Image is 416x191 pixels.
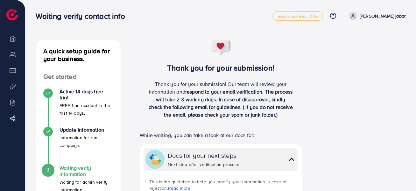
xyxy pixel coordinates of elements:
h4: Update Information [60,127,113,133]
span: 3 [46,166,49,173]
a: [PERSON_NAME] jabar [346,12,406,20]
li: Active 14 days free trial [36,88,121,127]
p: Information for run campaign. [60,134,113,149]
div: Docs for your next steps [168,151,239,160]
li: Update Information [36,127,121,165]
a: metap_pakistan_002 [272,11,323,21]
h4: Get started [36,73,121,81]
span: respond to your email verification. The process will take 2-3 working days. In case of disapprova... [149,88,293,118]
h3: Waiting verify contact info [36,11,130,21]
img: collapse [149,154,161,165]
img: success [210,40,231,56]
p: Thank you for your submission! Our team will review your information and [149,80,293,118]
p: [PERSON_NAME] jabar [360,12,406,20]
span: metap_pakistan_002 [278,14,318,18]
h4: Active 14 days free trial [60,88,113,101]
img: collapse [287,155,296,164]
p: FREE 1 ad account in the first 14 days. [60,102,113,117]
h4: Waiting verify information [60,165,113,177]
img: logo [6,9,18,20]
h4: A quick setup guide for your business. [36,47,121,63]
p: While waiting, you can take a look at our docs for: [140,131,302,139]
h3: Thank you for your submission! [131,63,311,73]
div: Next step after verification process [168,161,239,168]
